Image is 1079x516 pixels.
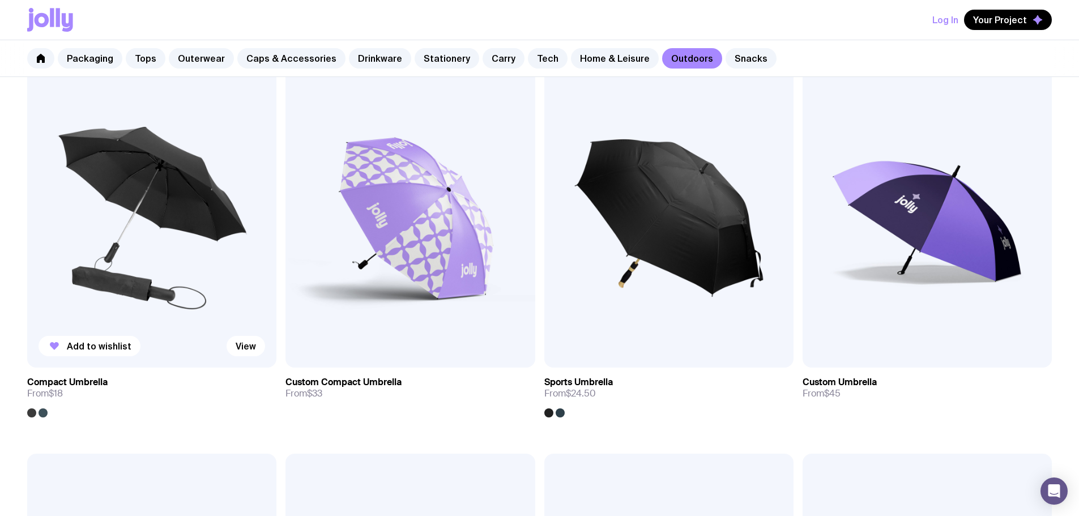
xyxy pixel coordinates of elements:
[544,368,794,417] a: Sports UmbrellaFrom$24.50
[349,48,411,69] a: Drinkware
[726,48,777,69] a: Snacks
[662,48,722,69] a: Outdoors
[227,336,265,356] a: View
[803,368,1052,408] a: Custom UmbrellaFrom$45
[571,48,659,69] a: Home & Leisure
[803,388,841,399] span: From
[169,48,234,69] a: Outerwear
[285,368,535,408] a: Custom Compact UmbrellaFrom$33
[67,340,131,352] span: Add to wishlist
[544,388,596,399] span: From
[58,48,122,69] a: Packaging
[415,48,479,69] a: Stationery
[1040,477,1068,505] div: Open Intercom Messenger
[27,368,276,417] a: Compact UmbrellaFrom$18
[307,387,322,399] span: $33
[285,377,402,388] h3: Custom Compact Umbrella
[39,336,140,356] button: Add to wishlist
[49,387,63,399] span: $18
[126,48,165,69] a: Tops
[27,388,63,399] span: From
[483,48,524,69] a: Carry
[27,377,108,388] h3: Compact Umbrella
[528,48,568,69] a: Tech
[803,377,877,388] h3: Custom Umbrella
[964,10,1052,30] button: Your Project
[973,14,1027,25] span: Your Project
[285,388,322,399] span: From
[237,48,346,69] a: Caps & Accessories
[544,377,613,388] h3: Sports Umbrella
[566,387,596,399] span: $24.50
[932,10,958,30] button: Log In
[824,387,841,399] span: $45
